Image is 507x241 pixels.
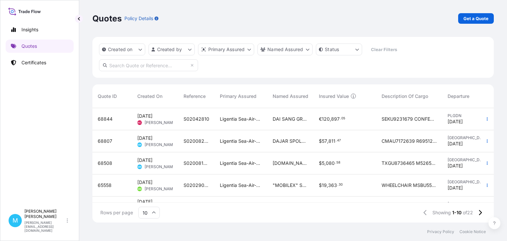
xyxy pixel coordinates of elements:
[328,139,335,143] span: 811
[184,182,209,189] span: S02029038
[145,120,177,125] span: [PERSON_NAME]
[328,183,337,188] span: 363
[149,44,195,55] button: createdBy Filter options
[427,229,454,234] a: Privacy Policy
[137,113,152,119] span: [DATE]
[463,15,489,22] p: Get a Quote
[21,43,37,49] p: Quotes
[459,229,486,234] a: Cookie Notice
[448,201,483,207] span: [GEOGRAPHIC_DATA]
[327,139,328,143] span: ,
[6,40,74,53] a: Quotes
[273,138,308,144] span: DAJAR SPOLKA Z O.O.
[382,182,437,189] span: WHEELCHAIR MSBU5584430 40hc, 7225,00 kgs, 60,050 m3, 338 ctn
[382,116,437,122] span: SEKU9231679 CONFECTIONERY PRODUCTS AND SAMPLES NET WEIGHT: 12473,04 KG GROSS WEIGHT: 14573,616 KG...
[6,23,74,36] a: Insights
[371,46,397,53] p: Clear Filters
[382,160,437,166] span: TXGU8736465 M5265125 40HC 526.00 KG 3.203 M3 65 CTN || RIBBON; LACE; TULLE FABRIC
[341,117,345,120] span: 05
[365,44,402,55] button: Clear Filters
[325,46,339,53] p: Status
[330,117,331,121] span: ,
[432,209,451,216] span: Showing
[327,183,328,188] span: ,
[322,161,324,166] span: 5
[138,186,142,192] span: MB
[448,185,463,191] span: [DATE]
[138,141,142,148] span: MK
[448,93,469,100] span: Departure
[220,138,262,144] span: Ligentia Sea-Air-Rail Sp. z o.o.
[463,209,473,216] span: of 22
[448,118,463,125] span: [DATE]
[157,46,182,53] p: Created by
[108,46,133,53] p: Created on
[452,209,461,216] span: 1-10
[99,59,198,71] input: Search Quote or Reference...
[137,93,162,100] span: Created On
[137,157,152,164] span: [DATE]
[137,119,142,126] span: WC
[98,138,112,144] span: 68807
[98,93,117,100] span: Quote ID
[319,139,322,143] span: $
[145,164,177,169] span: [PERSON_NAME]
[98,182,112,189] span: 65558
[220,182,262,189] span: Ligentia Sea-Air-Rail Sp. z o.o.
[184,116,209,122] span: S02042810
[24,209,65,219] p: [PERSON_NAME] [PERSON_NAME]
[184,160,209,166] span: S02008163 || LCL16360
[137,179,152,186] span: [DATE]
[337,184,338,186] span: .
[124,15,153,22] p: Policy Details
[198,44,254,55] button: distributor Filter options
[382,138,437,144] span: CMAU7172639 R6951227 40HC 2745.60 KG 20.89 M3 572 CTN || SET OF 3 TIN BOX SEGU4857897 M5266633 40...
[98,160,112,166] span: 68508
[448,135,483,140] span: [GEOGRAPHIC_DATA]
[322,117,330,121] span: 120
[138,164,142,170] span: MK
[448,140,463,147] span: [DATE]
[273,93,308,100] span: Named Assured
[448,113,483,118] span: PLGDN
[184,138,209,144] span: S02008225
[13,217,18,224] span: M
[184,93,206,100] span: Reference
[145,142,177,147] span: [PERSON_NAME]
[331,117,340,121] span: 897
[319,183,322,188] span: $
[322,183,327,188] span: 19
[21,59,46,66] p: Certificates
[220,116,262,122] span: Ligentia Sea-Air-Rail Sp. z o.o.
[92,13,122,24] p: Quotes
[98,116,113,122] span: 68844
[324,161,326,166] span: ,
[220,160,262,166] span: Ligentia Sea-Air-Rail Sp. z o.o.
[273,116,308,122] span: DAI SANG GROUP INTERNATIONAL LIMITED
[6,56,74,69] a: Certificates
[326,161,335,166] span: 080
[24,221,65,232] p: [PERSON_NAME][EMAIL_ADDRESS][DOMAIN_NAME]
[322,139,327,143] span: 57
[448,157,483,163] span: [GEOGRAPHIC_DATA]
[335,162,336,164] span: .
[21,26,38,33] p: Insights
[339,184,343,186] span: 30
[448,163,463,169] span: [DATE]
[319,117,322,121] span: €
[99,44,145,55] button: createdOn Filter options
[273,160,308,166] span: [DOMAIN_NAME] SP. Z O.O. SP. K.
[257,44,313,55] button: cargoOwner Filter options
[448,179,483,185] span: [GEOGRAPHIC_DATA]
[145,186,177,192] span: [PERSON_NAME]
[137,135,152,141] span: [DATE]
[337,139,341,142] span: 47
[273,182,308,189] span: "MOBILEX" SP. Z O.O.
[319,93,349,100] span: Insured Value
[220,93,256,100] span: Primary Assured
[100,209,133,216] span: Rows per page
[267,46,303,53] p: Named Assured
[316,44,362,55] button: certificateStatus Filter options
